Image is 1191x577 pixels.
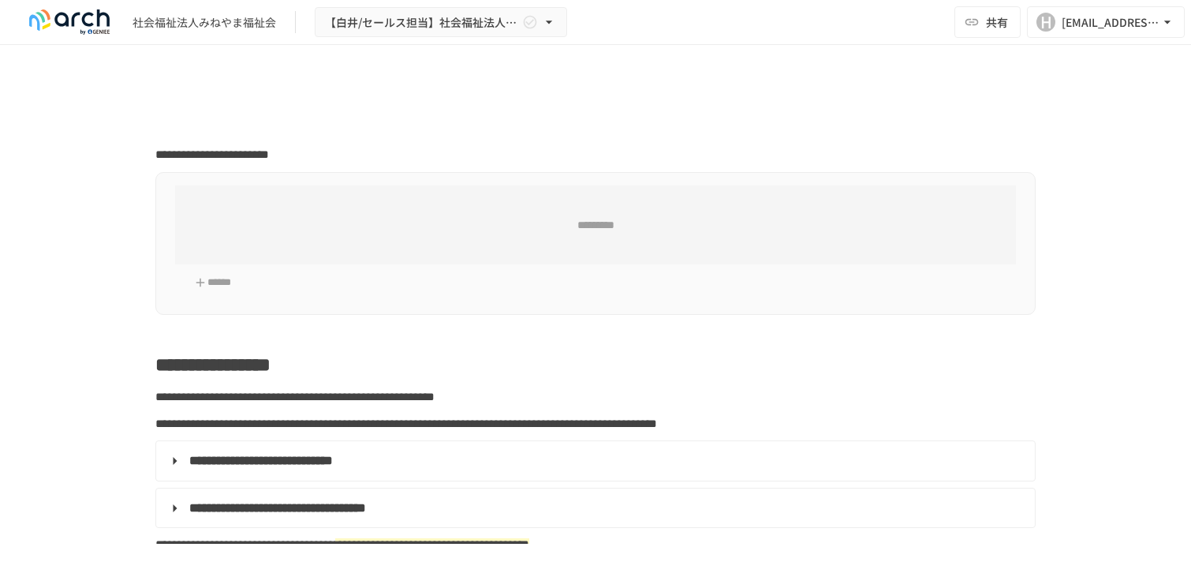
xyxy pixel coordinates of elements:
[1062,13,1159,32] div: [EMAIL_ADDRESS][DOMAIN_NAME]
[133,14,276,31] div: 社会福祉法人みねやま福祉会
[954,6,1021,38] button: 共有
[19,9,120,35] img: logo-default@2x-9cf2c760.svg
[315,7,567,38] button: 【白井/セールス担当】社会福祉法人みねやま福祉会様_初期設定サポート
[1036,13,1055,32] div: H
[986,13,1008,31] span: 共有
[1027,6,1185,38] button: H[EMAIL_ADDRESS][DOMAIN_NAME]
[325,13,519,32] span: 【白井/セールス担当】社会福祉法人みねやま福祉会様_初期設定サポート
